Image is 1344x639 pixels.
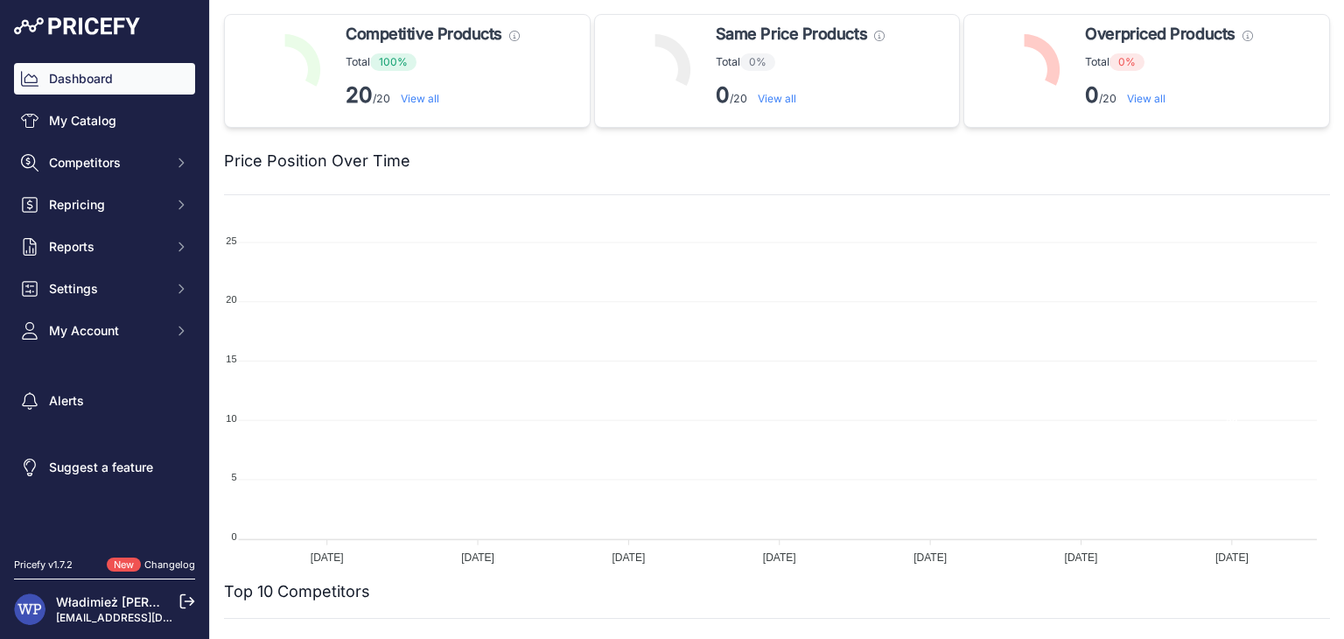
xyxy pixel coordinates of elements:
[1109,53,1144,71] span: 0%
[1085,82,1099,108] strong: 0
[14,315,195,347] button: My Account
[716,82,730,108] strong: 0
[1065,551,1098,564] tspan: [DATE]
[226,294,236,305] tspan: 20
[716,81,885,109] p: /20
[14,63,195,95] a: Dashboard
[346,22,502,46] span: Competitive Products
[758,92,796,105] a: View all
[346,53,520,71] p: Total
[107,558,141,572] span: New
[226,354,236,364] tspan: 15
[461,551,494,564] tspan: [DATE]
[224,579,370,604] h2: Top 10 Competitors
[226,235,236,246] tspan: 25
[370,53,416,71] span: 100%
[49,196,164,214] span: Repricing
[144,558,195,571] a: Changelog
[763,551,796,564] tspan: [DATE]
[346,81,520,109] p: /20
[49,280,164,298] span: Settings
[401,92,439,105] a: View all
[49,322,164,340] span: My Account
[1085,22,1235,46] span: Overpriced Products
[14,385,195,417] a: Alerts
[913,551,947,564] tspan: [DATE]
[56,594,222,609] a: Władimież [PERSON_NAME]
[231,472,236,482] tspan: 5
[14,273,195,305] button: Settings
[716,53,885,71] p: Total
[1127,92,1165,105] a: View all
[49,238,164,256] span: Reports
[740,53,775,71] span: 0%
[311,551,344,564] tspan: [DATE]
[14,452,195,483] a: Suggest a feature
[14,105,195,137] a: My Catalog
[1085,81,1252,109] p: /20
[1215,551,1249,564] tspan: [DATE]
[14,63,195,537] nav: Sidebar
[224,149,410,173] h2: Price Position Over Time
[716,22,867,46] span: Same Price Products
[14,147,195,179] button: Competitors
[1085,53,1252,71] p: Total
[49,154,164,172] span: Competitors
[231,531,236,542] tspan: 0
[14,558,73,572] div: Pricefy v1.7.2
[346,82,373,108] strong: 20
[14,189,195,221] button: Repricing
[14,231,195,263] button: Reports
[612,551,646,564] tspan: [DATE]
[56,611,239,624] a: [EMAIL_ADDRESS][DOMAIN_NAME]
[226,413,236,424] tspan: 10
[14,18,140,35] img: Pricefy Logo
